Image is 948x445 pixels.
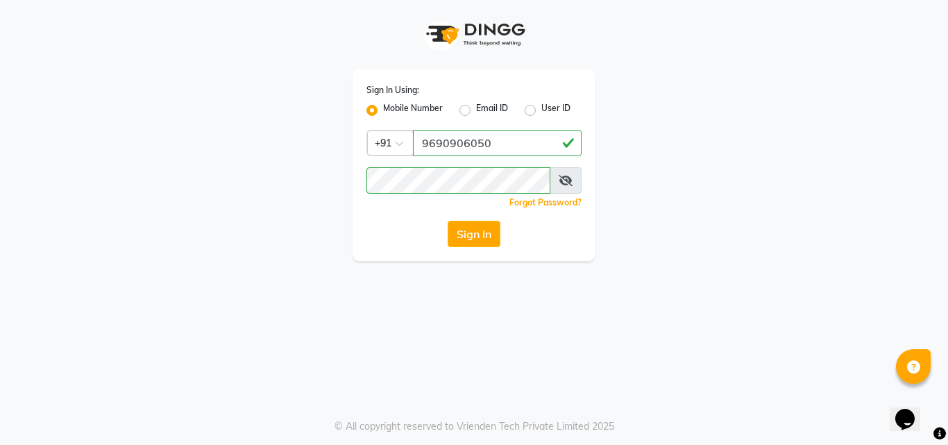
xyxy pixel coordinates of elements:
label: Email ID [476,102,508,119]
label: Mobile Number [383,102,443,119]
button: Sign In [448,221,500,247]
a: Forgot Password? [509,197,582,208]
iframe: chat widget [890,389,934,431]
input: Username [366,167,550,194]
input: Username [413,130,582,156]
img: logo1.svg [418,14,530,55]
label: Sign In Using: [366,84,419,96]
label: User ID [541,102,570,119]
